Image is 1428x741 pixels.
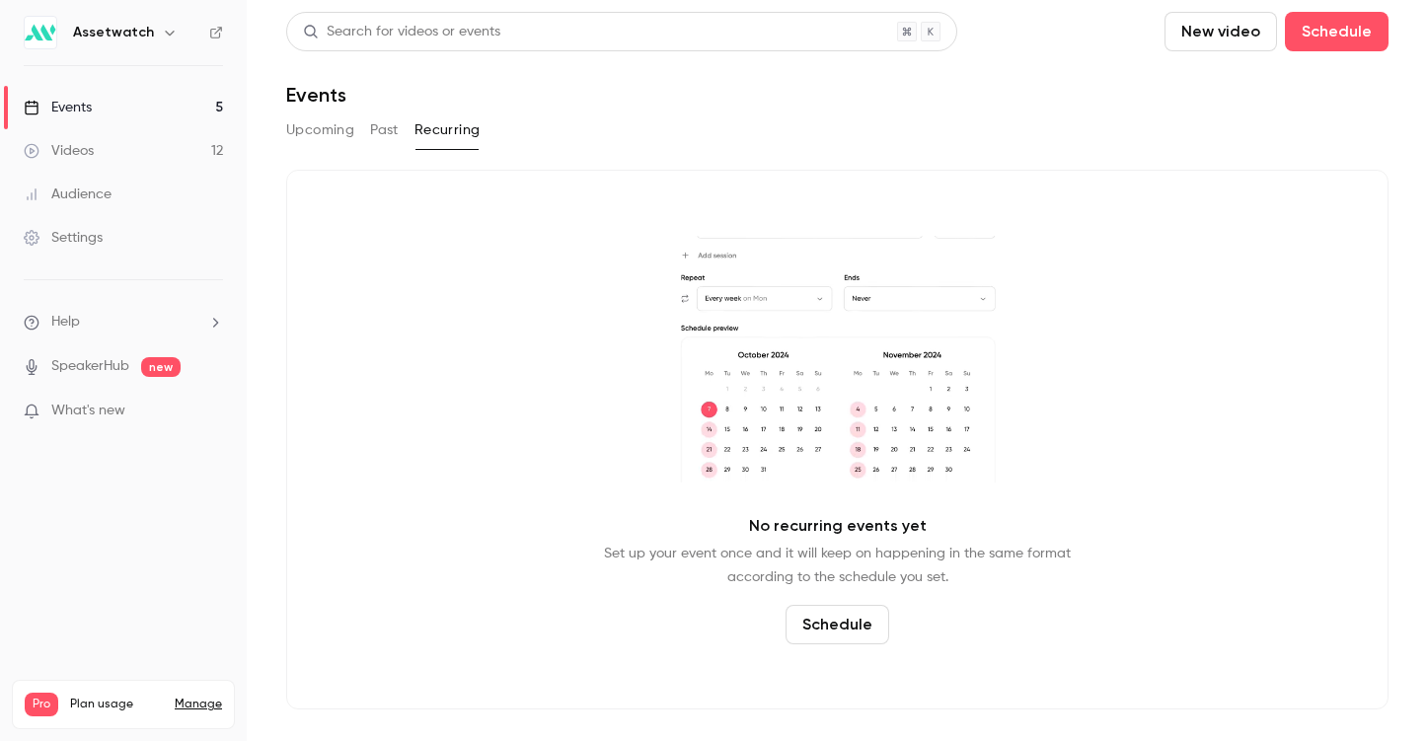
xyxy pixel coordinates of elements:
[286,114,354,146] button: Upcoming
[199,403,223,420] iframe: Noticeable Trigger
[1165,12,1277,51] button: New video
[73,23,154,42] h6: Assetwatch
[749,514,927,538] p: No recurring events yet
[303,22,500,42] div: Search for videos or events
[1285,12,1389,51] button: Schedule
[286,83,346,107] h1: Events
[604,542,1071,589] p: Set up your event once and it will keep on happening in the same format according to the schedule...
[141,357,181,377] span: new
[24,228,103,248] div: Settings
[51,356,129,377] a: SpeakerHub
[786,605,889,644] button: Schedule
[25,693,58,716] span: Pro
[24,141,94,161] div: Videos
[51,312,80,333] span: Help
[51,401,125,421] span: What's new
[25,17,56,48] img: Assetwatch
[70,697,163,712] span: Plan usage
[175,697,222,712] a: Manage
[24,185,112,204] div: Audience
[370,114,399,146] button: Past
[414,114,481,146] button: Recurring
[24,98,92,117] div: Events
[24,312,223,333] li: help-dropdown-opener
